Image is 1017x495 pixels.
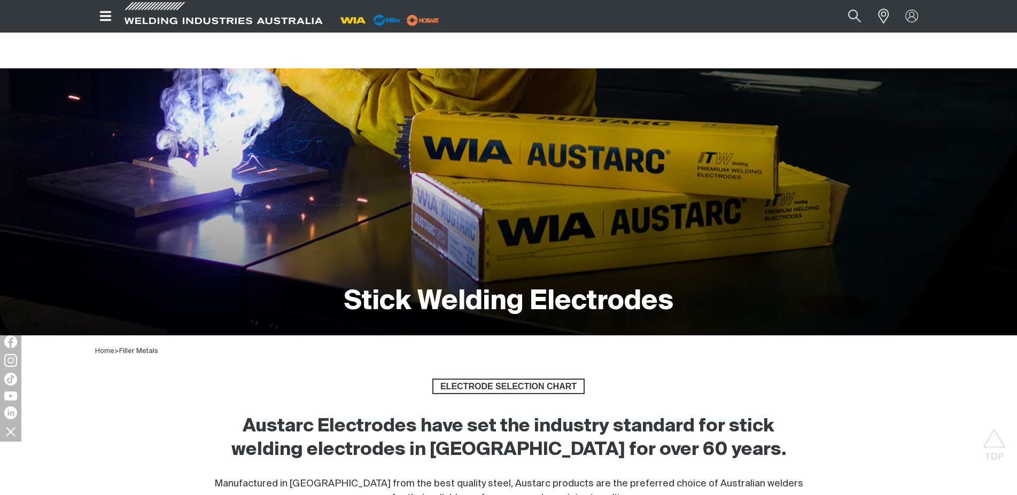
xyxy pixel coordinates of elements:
[95,348,114,355] span: Home
[982,428,1006,452] button: Scroll to top
[4,354,17,367] img: Instagram
[4,373,17,386] img: TikTok
[95,347,114,355] a: Home
[344,285,673,319] h1: Stick Welding Electrodes
[114,348,119,355] span: >
[207,415,810,462] h2: Austarc Electrodes have set the industry standard for stick welding electrodes in [GEOGRAPHIC_DAT...
[822,4,872,28] input: Product name or item number...
[119,348,158,355] a: Filler Metals
[403,12,442,28] img: miller
[432,379,585,395] a: ELECTRODE SELECTION CHART
[4,335,17,348] img: Facebook
[836,4,873,28] button: Search products
[403,16,442,24] a: miller
[2,422,20,441] img: hide socials
[4,391,17,400] img: YouTube
[4,406,17,419] img: LinkedIn
[433,379,584,395] span: ELECTRODE SELECTION CHART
